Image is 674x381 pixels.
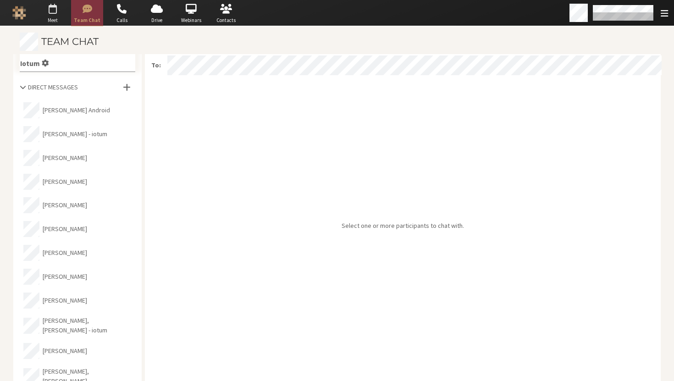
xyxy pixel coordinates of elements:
[106,17,138,24] span: Calls
[175,17,207,24] span: Webinars
[145,221,661,231] p: Select one or more participants to chat with.
[20,339,135,363] button: [PERSON_NAME]
[20,265,135,288] button: [PERSON_NAME]
[37,17,69,24] span: Meet
[20,146,135,170] button: [PERSON_NAME]
[20,170,135,193] button: [PERSON_NAME]
[20,217,135,241] button: [PERSON_NAME]
[71,17,103,24] span: Team Chat
[20,312,135,339] button: [PERSON_NAME], [PERSON_NAME] - iotum
[41,36,661,47] h3: Team Chat
[20,60,40,68] span: Iotum
[28,83,78,91] span: Direct Messages
[20,99,135,122] button: [PERSON_NAME] Android
[12,6,26,20] img: Iotum
[20,241,135,265] button: [PERSON_NAME]
[20,193,135,217] button: [PERSON_NAME]
[141,17,173,24] span: Drive
[20,122,135,146] button: [PERSON_NAME] - iotum
[20,288,135,312] button: [PERSON_NAME]
[145,54,167,77] span: To:
[17,54,52,72] button: Settings
[210,17,242,24] span: Contacts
